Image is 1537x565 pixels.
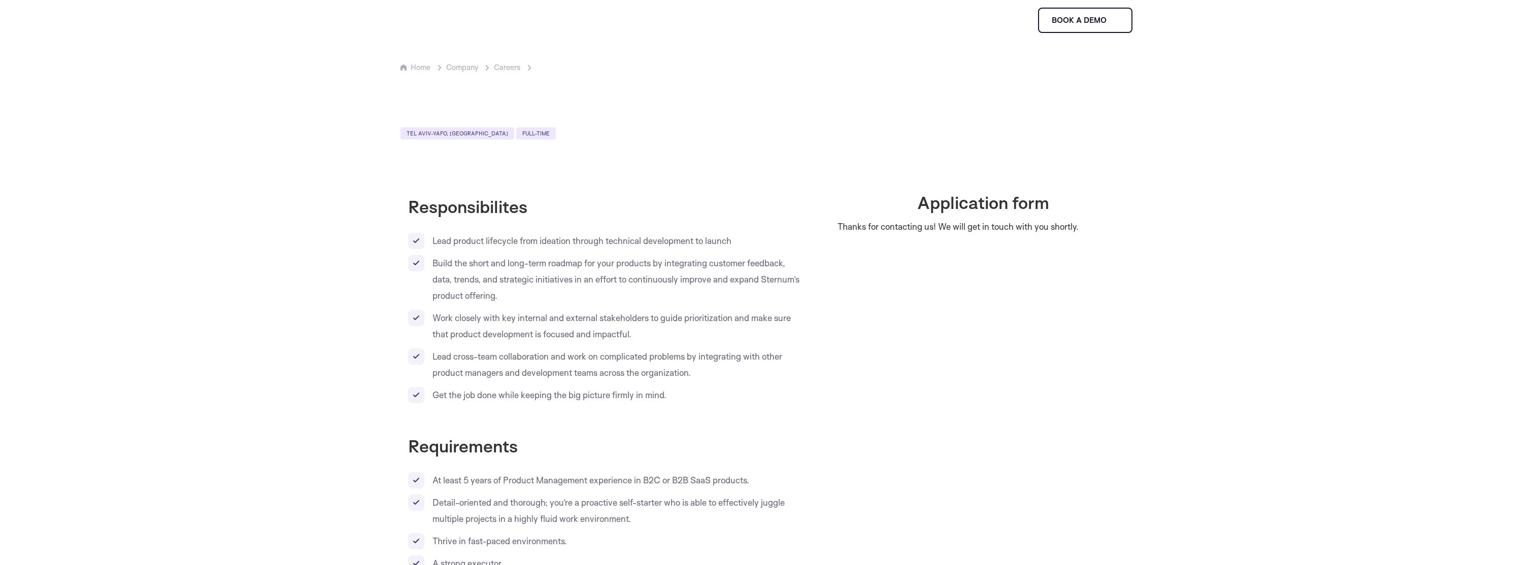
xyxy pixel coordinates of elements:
[432,235,731,246] span: Lead product lifecycle from ideation through technical development to launch
[838,221,1129,233] div: Thanks for contacting us! We will get in touch with you shortly.
[411,62,430,72] a: Home
[408,436,802,456] h4: Requirements
[432,390,666,400] span: Get the job done while keeping the big picture firmly in mind.
[408,196,802,217] h4: Responsibilites
[432,475,749,485] span: At least 5 years of Product Management experience in B2C or B2B SaaS products.
[516,127,556,139] a: Full-time
[400,127,514,139] a: Tel Aviv-Yafo, [GEOGRAPHIC_DATA]
[966,10,1026,30] a: Get Started
[536,61,618,74] span: Senior Product Manager
[538,2,584,39] a: Products
[494,62,520,72] a: Careers
[1038,8,1132,33] a: Book a demo
[600,2,647,39] a: Solutions
[432,351,782,378] span: Lead cross-team collaboration and work on complicated problems by integrating with other product ...
[432,312,791,339] span: Work closely with key internal and external stakeholders to guide prioritization and make sure th...
[1111,16,1119,24] img: sternum iot
[400,90,741,122] h1: Senior Product Manager
[432,258,799,301] span: Build the short and long-term roadmap for your products by integrating customer feedback, data, t...
[838,192,1129,213] h4: Application form
[432,497,785,524] span: Detail-oriented and thorough; you’re a proactive self-starter who is able to effectively juggle m...
[432,536,567,546] span: Thrive in fast-paced environments.
[446,62,478,72] a: Company
[663,2,715,39] a: Resources
[731,2,780,39] a: Company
